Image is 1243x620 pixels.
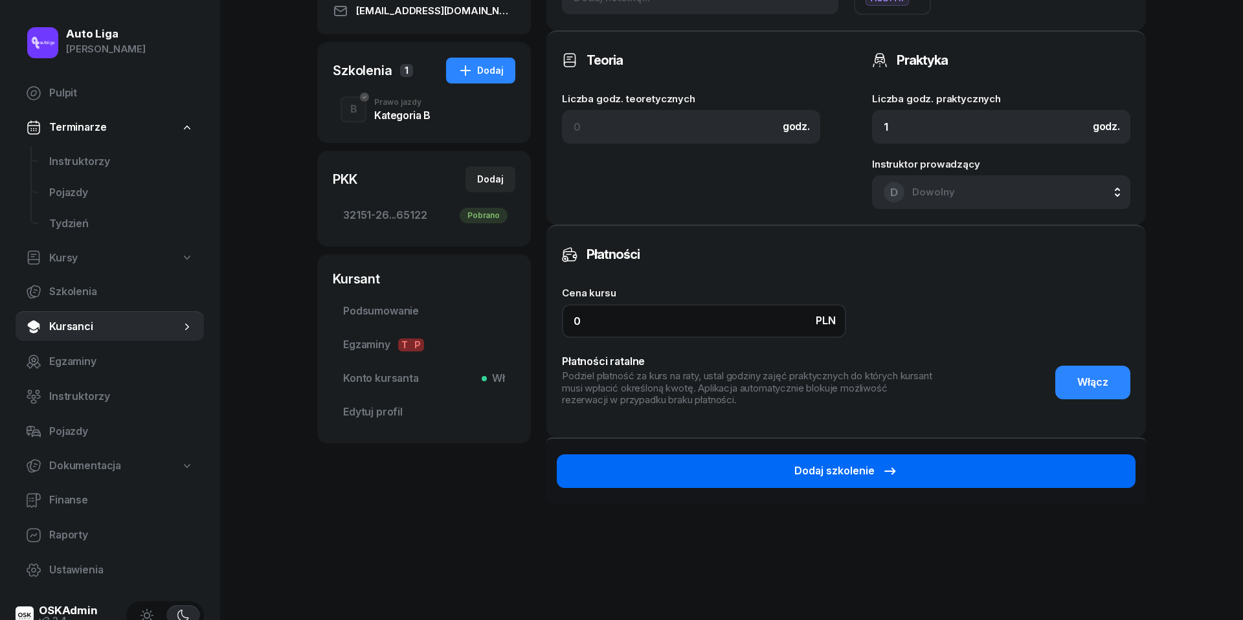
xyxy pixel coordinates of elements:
[333,397,515,428] a: Edytuj profil
[562,110,820,144] input: 0
[343,207,505,224] span: 32151-26...65122
[39,146,204,177] a: Instruktorzy
[587,50,623,71] h3: Teoria
[16,451,204,481] a: Dokumentacja
[49,423,194,440] span: Pojazdy
[16,243,204,273] a: Kursy
[477,172,504,187] div: Dodaj
[557,454,1136,488] button: Dodaj szkolenie
[333,329,515,360] a: EgzaminyTP
[1077,374,1108,391] span: Włącz
[341,96,366,122] button: B
[465,166,515,192] button: Dodaj
[16,276,204,307] a: Szkolenia
[400,64,413,77] span: 1
[333,270,515,288] div: Kursant
[66,41,146,58] div: [PERSON_NAME]
[49,184,194,201] span: Pojazdy
[333,61,392,80] div: Szkolenia
[49,562,194,579] span: Ustawienia
[49,153,194,170] span: Instruktorzy
[66,28,146,39] div: Auto Liga
[343,303,505,320] span: Podsumowanie
[374,98,431,106] div: Prawo jazdy
[345,98,363,120] div: B
[49,216,194,232] span: Tydzień
[333,363,515,394] a: Konto kursantaWł
[794,463,898,480] div: Dodaj szkolenie
[587,244,640,265] h3: Płatności
[49,458,121,474] span: Dokumentacja
[398,338,411,351] span: T
[562,304,846,338] input: 0
[16,416,204,447] a: Pojazdy
[39,177,204,208] a: Pojazdy
[39,208,204,239] a: Tydzień
[49,250,78,267] span: Kursy
[16,555,204,586] a: Ustawienia
[333,200,515,231] a: 32151-26...65122Pobrano
[49,388,194,405] span: Instruktorzy
[49,85,194,102] span: Pulpit
[49,119,106,136] span: Terminarze
[446,58,515,83] button: Dodaj
[49,318,181,335] span: Kursanci
[333,170,357,188] div: PKK
[897,50,948,71] h3: Praktyka
[872,175,1130,209] button: DDowolny
[16,520,204,551] a: Raporty
[890,187,898,198] span: D
[912,186,955,198] span: Dowolny
[1055,366,1130,399] button: Włącz
[343,370,505,387] span: Konto kursanta
[16,311,204,342] a: Kursanci
[16,346,204,377] a: Egzaminy
[333,3,515,19] a: [EMAIL_ADDRESS][DOMAIN_NAME]
[356,3,515,19] span: [EMAIL_ADDRESS][DOMAIN_NAME]
[16,381,204,412] a: Instruktorzy
[458,63,504,78] div: Dodaj
[411,338,424,351] span: P
[562,353,935,370] div: Płatności ratalne
[343,337,505,353] span: Egzaminy
[49,353,194,370] span: Egzaminy
[872,110,1130,144] input: 0
[49,283,194,300] span: Szkolenia
[49,492,194,509] span: Finanse
[487,370,505,387] span: Wł
[16,113,204,142] a: Terminarze
[39,605,98,616] div: OSKAdmin
[49,527,194,544] span: Raporty
[16,78,204,109] a: Pulpit
[16,485,204,516] a: Finanse
[562,370,935,406] div: Podziel płatność za kurs na raty, ustal godziny zajęć praktycznych do których kursant musi wpłaci...
[374,110,431,120] div: Kategoria B
[333,296,515,327] a: Podsumowanie
[343,404,505,421] span: Edytuj profil
[333,91,515,127] button: BPrawo jazdyKategoria B
[460,208,508,223] div: Pobrano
